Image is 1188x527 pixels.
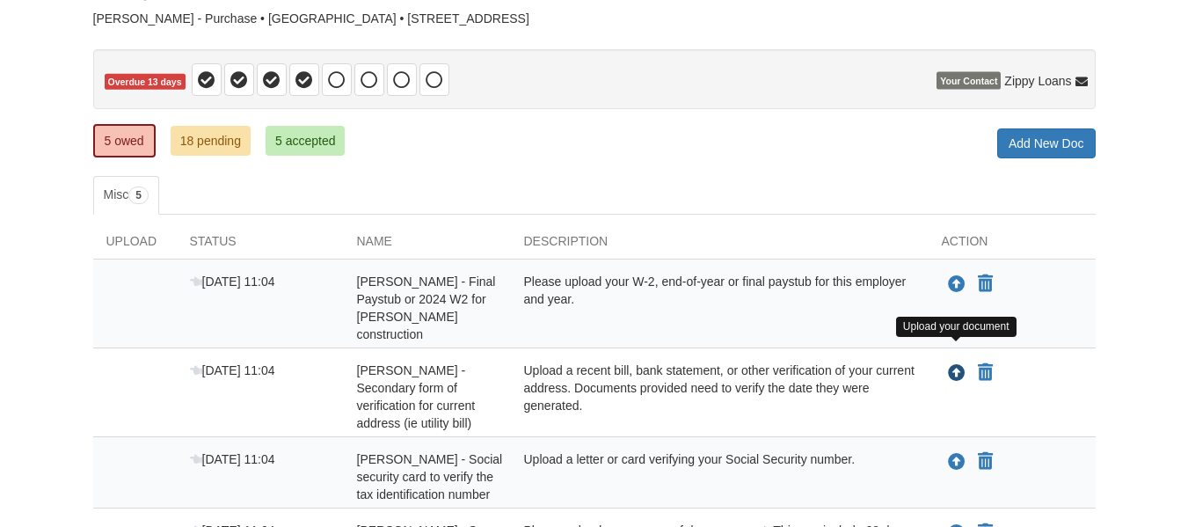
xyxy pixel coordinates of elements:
button: Declare Michael Schollenberger - Final Paystub or 2024 W2 for Toebe construction not applicable [976,274,995,295]
button: Declare Michael Schollenberger - Social security card to verify the tax identification number not... [976,451,995,472]
span: 5 [128,187,149,204]
div: Upload your document [896,317,1017,337]
div: Please upload your W-2, end-of-year or final paystub for this employer and year. [511,273,929,343]
div: Upload [93,232,177,259]
span: Zippy Loans [1004,72,1071,90]
button: Upload Michael Schollenberger - Social security card to verify the tax identification number [946,450,967,473]
span: [PERSON_NAME] - Secondary form of verification for current address (ie utility bill) [357,363,476,430]
button: Upload Michael Schollenberger - Secondary form of verification for current address (ie utility bill) [946,362,967,384]
button: Declare Michael Schollenberger - Secondary form of verification for current address (ie utility b... [976,362,995,384]
span: [PERSON_NAME] - Final Paystub or 2024 W2 for [PERSON_NAME] construction [357,274,496,341]
a: Misc [93,176,159,215]
div: Upload a letter or card verifying your Social Security number. [511,450,929,503]
button: Upload Michael Schollenberger - Final Paystub or 2024 W2 for Toebe construction [946,273,967,296]
span: Overdue 13 days [105,74,186,91]
span: [DATE] 11:04 [190,452,275,466]
span: [PERSON_NAME] - Social security card to verify the tax identification number [357,452,503,501]
a: Add New Doc [997,128,1096,158]
a: 5 accepted [266,126,346,156]
a: 5 owed [93,124,156,157]
div: Upload a recent bill, bank statement, or other verification of your current address. Documents pr... [511,362,929,432]
div: Status [177,232,344,259]
span: Your Contact [937,72,1001,90]
div: Description [511,232,929,259]
div: Name [344,232,511,259]
a: 18 pending [171,126,251,156]
div: Action [929,232,1096,259]
div: [PERSON_NAME] - Purchase • [GEOGRAPHIC_DATA] • [STREET_ADDRESS] [93,11,1096,26]
span: [DATE] 11:04 [190,363,275,377]
span: [DATE] 11:04 [190,274,275,289]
